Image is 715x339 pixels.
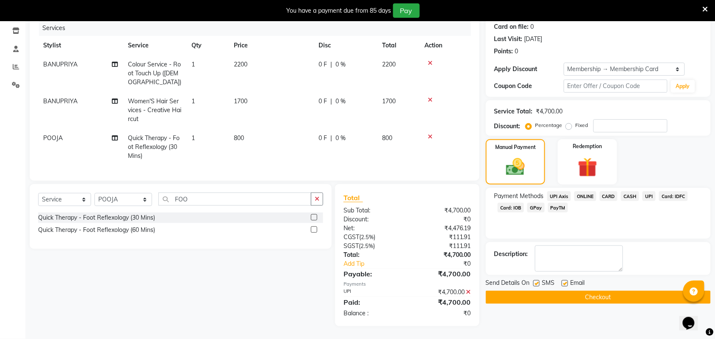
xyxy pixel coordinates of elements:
[407,206,477,215] div: ₹4,700.00
[337,206,407,215] div: Sub Total:
[494,250,528,259] div: Description:
[407,215,477,224] div: ₹0
[319,134,327,143] span: 0 F
[500,156,531,178] img: _cash.svg
[571,278,585,289] span: Email
[419,259,477,268] div: ₹0
[335,60,346,69] span: 0 %
[564,80,668,93] input: Enter Offer / Coupon Code
[337,242,407,251] div: ( )
[494,47,513,56] div: Points:
[498,203,524,212] span: Card: IOB
[494,22,529,31] div: Card on file:
[572,155,604,179] img: _gift.svg
[535,121,563,129] label: Percentage
[407,224,477,233] div: ₹4,476.19
[621,191,639,201] span: CASH
[419,36,471,55] th: Action
[494,35,523,44] div: Last Visit:
[494,192,544,201] span: Payment Methods
[43,61,78,68] span: BANUPRIYA
[407,288,477,297] div: ₹4,700.00
[319,97,327,106] span: 0 F
[494,122,521,131] div: Discount:
[234,97,247,105] span: 1700
[643,191,656,201] span: UPI
[38,213,155,222] div: Quick Therapy - Foot Reflexology (30 Mins)
[548,203,568,212] span: PayTM
[39,20,477,36] div: Services
[679,305,707,331] iframe: chat widget
[186,36,229,55] th: Qty
[43,97,78,105] span: BANUPRIYA
[337,288,407,297] div: UPI
[337,224,407,233] div: Net:
[495,143,536,151] label: Manual Payment
[344,281,471,288] div: Payments
[337,233,407,242] div: ( )
[382,61,396,68] span: 2200
[527,203,545,212] span: GPay
[344,242,359,250] span: SGST
[313,36,377,55] th: Disc
[574,191,596,201] span: ONLINE
[524,35,543,44] div: [DATE]
[287,6,391,15] div: You have a payment due from 85 days
[123,36,186,55] th: Service
[531,22,534,31] div: 0
[158,193,311,206] input: Search or Scan
[128,61,181,86] span: Colour Service - Root Touch Up ([DEMOGRAPHIC_DATA])
[337,269,407,279] div: Payable:
[344,233,359,241] span: CGST
[335,134,346,143] span: 0 %
[335,97,346,106] span: 0 %
[536,107,563,116] div: ₹4,700.00
[344,193,363,202] span: Total
[382,134,392,142] span: 800
[671,80,695,93] button: Apply
[128,134,180,160] span: Quick Therapy - Foot Reflexology (30 Mins)
[377,36,419,55] th: Total
[393,3,420,18] button: Pay
[337,215,407,224] div: Discount:
[494,107,533,116] div: Service Total:
[330,60,332,69] span: |
[330,97,332,106] span: |
[191,134,195,142] span: 1
[337,309,407,318] div: Balance :
[319,60,327,69] span: 0 F
[407,297,477,307] div: ₹4,700.00
[337,251,407,259] div: Total:
[659,191,688,201] span: Card: IDFC
[407,233,477,242] div: ₹111.91
[486,278,530,289] span: Send Details On
[234,61,247,68] span: 2200
[128,97,181,123] span: Women'S Hair Services - Creative Haircut
[337,297,407,307] div: Paid:
[229,36,313,55] th: Price
[234,134,244,142] span: 800
[191,97,195,105] span: 1
[43,134,63,142] span: POOJA
[360,243,373,249] span: 2.5%
[38,36,123,55] th: Stylist
[337,259,419,268] a: Add Tip
[494,82,564,91] div: Coupon Code
[407,251,477,259] div: ₹4,700.00
[191,61,195,68] span: 1
[576,121,588,129] label: Fixed
[547,191,571,201] span: UPI Axis
[38,226,155,234] div: Quick Therapy - Foot Reflexology (60 Mins)
[573,143,602,150] label: Redemption
[407,309,477,318] div: ₹0
[486,291,711,304] button: Checkout
[407,242,477,251] div: ₹111.91
[600,191,618,201] span: CARD
[407,269,477,279] div: ₹4,700.00
[382,97,396,105] span: 1700
[542,278,555,289] span: SMS
[515,47,518,56] div: 0
[330,134,332,143] span: |
[361,234,374,240] span: 2.5%
[494,65,564,74] div: Apply Discount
